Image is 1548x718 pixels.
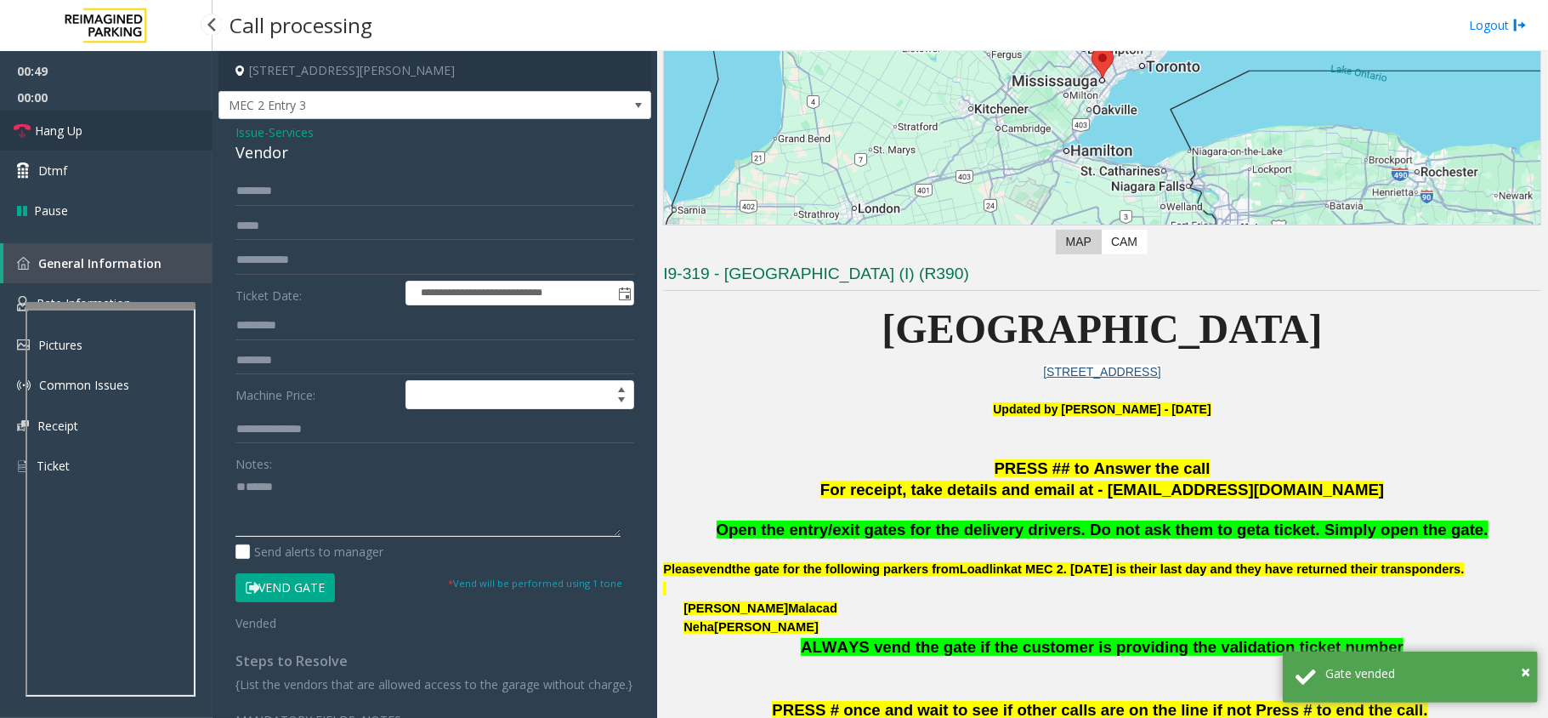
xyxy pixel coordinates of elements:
[37,295,131,311] span: Rate Information
[235,449,272,473] label: Notes:
[235,653,634,670] h4: Steps to Resolve
[1513,16,1527,34] img: logout
[38,255,162,271] span: General Information
[218,51,651,91] h4: [STREET_ADDRESS][PERSON_NAME]
[17,339,30,350] img: 'icon'
[703,562,732,577] span: vend
[683,620,714,634] span: Neha
[235,543,383,561] label: Send alerts to manager
[1092,47,1114,78] div: 1 Robert Speck Parkway, Mississauga, ON
[17,420,29,431] img: 'icon'
[610,381,633,395] span: Increase value
[3,243,213,283] a: General Information
[663,562,702,576] span: Please
[1043,365,1160,379] a: [STREET_ADDRESS]
[820,481,1384,499] span: For receipt, take details and email at - [EMAIL_ADDRESS][DOMAIN_NAME]
[235,123,264,141] span: Issue
[1469,16,1527,34] a: Logout
[235,615,276,631] span: Vended
[264,124,314,140] span: -
[38,162,67,179] span: Dtmf
[35,122,82,140] span: Hang Up
[34,202,68,219] span: Pause
[17,257,30,270] img: 'icon'
[1325,664,1525,682] div: Gate vended
[1261,521,1488,538] span: a ticket. Simply open the gate.
[17,459,28,474] img: 'icon'
[231,380,401,409] label: Machine Price:
[269,123,314,141] span: Services
[663,263,1541,291] h3: I9-319 - [GEOGRAPHIC_DATA] (I) (R390)
[995,459,1211,477] span: PRESS ## to Answer the call
[717,521,1262,538] span: Open the entry/exit gates for the delivery drivers. Do not ask them to get
[882,306,1323,351] span: [GEOGRAPHIC_DATA]
[235,675,634,693] p: {List the vendors that are allowed access to the garage without charge.}
[235,141,634,164] div: Vendor
[17,296,28,311] img: 'icon'
[1056,230,1102,254] label: Map
[960,562,1011,577] span: Loadlink
[610,395,633,408] span: Decrease value
[1101,230,1148,254] label: CAM
[714,620,819,635] span: [PERSON_NAME]
[235,573,335,602] button: Vend Gate
[17,379,31,392] img: 'icon'
[1521,659,1530,685] button: Close
[732,562,960,576] span: the gate for the following parkers from
[1521,660,1530,683] span: ×
[221,4,381,46] h3: Call processing
[993,402,1211,416] b: Updated by [PERSON_NAME] - [DATE]
[448,577,622,590] small: Vend will be performed using 1 tone
[615,282,633,305] span: Toggle popup
[801,638,1403,656] span: ALWAYS vend the gate if the customer is providing the validation ticket number
[683,601,788,615] span: [PERSON_NAME]
[219,92,564,119] span: MEC 2 Entry 3
[788,601,837,616] span: Malacad
[1011,562,1464,576] span: at MEC 2. [DATE] is their last day and they have returned their transponders.
[231,281,401,306] label: Ticket Date:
